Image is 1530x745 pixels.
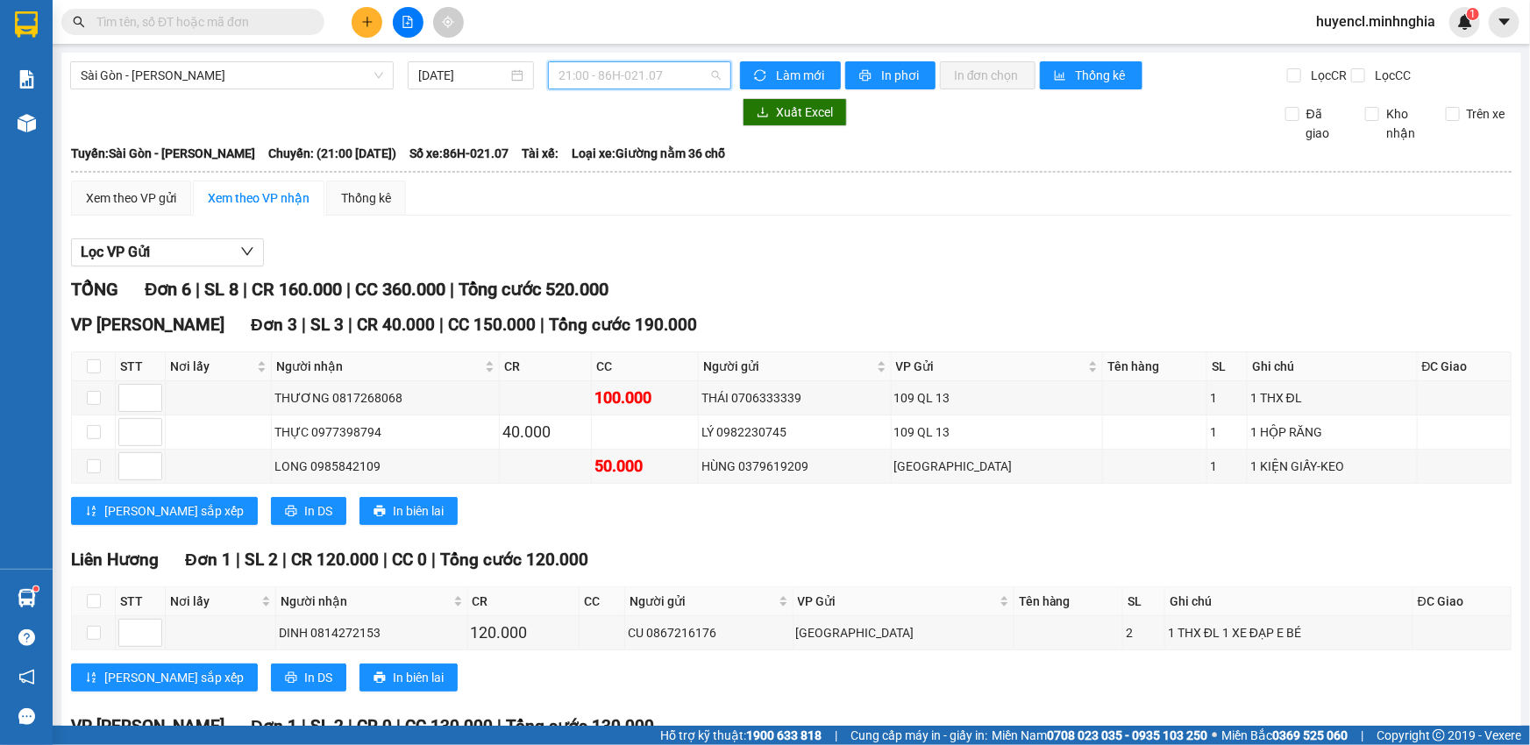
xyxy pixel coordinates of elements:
[71,238,264,266] button: Lọc VP Gửi
[71,146,255,160] b: Tuyến: Sài Gòn - [PERSON_NAME]
[15,11,38,38] img: logo-vxr
[279,623,464,642] div: DINH 0814272153
[304,668,332,687] span: In DS
[71,663,258,692] button: sort-ascending[PERSON_NAME] sắp xếp
[559,62,721,89] span: 21:00 - 86H-021.07
[18,629,35,646] span: question-circle
[1467,8,1479,20] sup: 1
[359,497,458,525] button: printerIn biên lai
[450,279,454,300] span: |
[628,623,790,642] div: CU 0867216176
[746,728,822,742] strong: 1900 633 818
[1054,69,1069,83] span: bar-chart
[291,550,379,570] span: CR 120.000
[796,623,1011,642] div: [GEOGRAPHIC_DATA]
[471,621,577,645] div: 120.000
[459,279,608,300] span: Tổng cước 520.000
[71,550,159,570] span: Liên Hương
[341,188,391,208] div: Thống kê
[271,663,346,692] button: printerIn DS
[1210,388,1244,408] div: 1
[71,315,224,335] span: VP [PERSON_NAME]
[302,315,306,335] span: |
[1165,587,1413,616] th: Ghi chú
[549,315,697,335] span: Tổng cước 190.000
[170,592,258,611] span: Nơi lấy
[992,726,1207,745] span: Miền Nam
[1123,587,1165,616] th: SL
[251,315,297,335] span: Đơn 3
[346,279,351,300] span: |
[310,315,344,335] span: SL 3
[850,726,987,745] span: Cung cấp máy in - giấy in:
[442,16,454,28] span: aim
[1168,623,1410,642] div: 1 THX ĐL 1 XE ĐẠP E BÉ
[703,357,872,376] span: Người gửi
[892,381,1103,415] td: 109 QL 13
[359,663,458,692] button: printerIn biên lai
[81,62,383,89] span: Sài Gòn - Phan Rí
[894,388,1099,408] div: 109 QL 13
[431,550,436,570] span: |
[896,357,1085,376] span: VP Gửi
[310,716,344,736] span: SL 2
[85,671,97,685] span: sort-ascending
[1470,8,1476,20] span: 1
[798,592,996,611] span: VP Gửi
[1433,729,1445,741] span: copyright
[204,279,238,300] span: SL 8
[243,279,247,300] span: |
[1361,726,1363,745] span: |
[18,70,36,89] img: solution-icon
[500,352,592,381] th: CR
[1210,457,1244,476] div: 1
[1210,422,1244,442] div: 1
[1248,352,1418,381] th: Ghi chú
[281,592,449,611] span: Người nhận
[1250,422,1414,442] div: 1 HỘP RĂNG
[252,279,342,300] span: CR 160.000
[104,501,244,521] span: [PERSON_NAME] sắp xếp
[754,69,769,83] span: sync
[271,497,346,525] button: printerIn DS
[1418,352,1512,381] th: ĐC Giao
[892,415,1103,450] td: 109 QL 13
[361,16,374,28] span: plus
[274,388,496,408] div: THƯƠNG 0817268068
[352,7,382,38] button: plus
[776,103,833,122] span: Xuất Excel
[274,422,496,442] div: THỰC 0977398794
[894,422,1099,442] div: 109 QL 13
[304,501,332,521] span: In DS
[1250,457,1414,476] div: 1 KIỆN GIẤY-KEO
[383,550,388,570] span: |
[196,279,200,300] span: |
[348,716,352,736] span: |
[440,550,588,570] span: Tổng cước 120.000
[701,388,887,408] div: THÁI 0706333339
[439,315,444,335] span: |
[502,420,588,444] div: 40.000
[357,716,392,736] span: CR 0
[145,279,191,300] span: Đơn 6
[245,550,278,570] span: SL 2
[1497,14,1512,30] span: caret-down
[881,66,922,85] span: In phơi
[18,589,36,607] img: warehouse-icon
[1221,726,1348,745] span: Miền Bắc
[793,616,1014,650] td: Sài Gòn
[1302,11,1449,32] span: huyencl.minhnghia
[740,61,841,89] button: syncLàm mới
[894,457,1099,476] div: [GEOGRAPHIC_DATA]
[405,716,493,736] span: CC 130.000
[116,587,166,616] th: STT
[409,144,509,163] span: Số xe: 86H-021.07
[1126,623,1162,642] div: 2
[71,497,258,525] button: sort-ascending[PERSON_NAME] sắp xếp
[594,454,695,479] div: 50.000
[116,352,166,381] th: STT
[1379,104,1432,143] span: Kho nhận
[448,315,536,335] span: CC 150.000
[85,505,97,519] span: sort-ascending
[701,457,887,476] div: HÙNG 0379619209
